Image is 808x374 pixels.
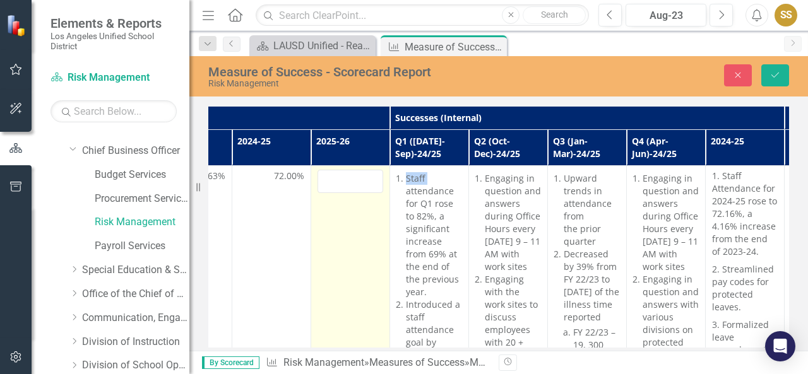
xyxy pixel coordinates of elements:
[256,4,589,26] input: Search ClearPoint...
[369,356,465,368] a: Measures of Success
[626,4,706,26] button: Aug-23
[643,273,699,361] li: Engaging in question and answers with various divisions on protected leaves
[273,38,372,54] div: LAUSD Unified - Ready for the World
[564,248,620,324] li: Decreased by 39% from FY 22/23 to [DATE] of the illness time reported
[573,326,620,351] li: FY 22/23 – 19, 300
[50,31,177,52] small: Los Angeles Unified School District
[82,311,189,325] a: Communication, Engagement & Collaboration
[208,79,525,88] div: Risk Management
[95,239,189,254] a: Payroll Services
[564,172,620,248] li: Upward trends in attendance from the prior quarter
[523,6,586,24] button: Search
[712,260,778,316] p: 2. Streamlined pay codes for protected leaves.
[82,287,189,301] a: Office of the Chief of Staff
[274,170,304,182] span: 72.00%
[95,192,189,206] a: Procurement Services Division
[266,356,489,370] div: » »
[82,335,189,349] a: Division of Instruction
[405,39,504,55] div: Measure of Success - Scorecard Report
[765,331,795,361] div: Open Intercom Messenger
[50,71,177,85] a: Risk Management
[630,8,702,23] div: Aug-23
[202,356,259,369] span: By Scorecard
[208,65,525,79] div: Measure of Success - Scorecard Report
[712,170,778,260] p: 1. Staff Attendance for 2024-25 rose to 72.16%, a 4.16% increase from the end of 2023-24.
[643,172,699,273] li: Engaging in question and answers during Office Hours every [DATE] 9 – 11 AM with work sites
[406,172,462,298] p: Staff attendance for Q1 rose to 82%, a significant increase from 69% at the end of the previous y...
[775,4,797,26] button: SS
[82,358,189,373] a: Division of School Operations
[95,168,189,182] a: Budget Services
[82,144,189,158] a: Chief Business Officer
[50,100,177,122] input: Search Below...
[6,15,28,37] img: ClearPoint Strategy
[541,9,568,20] span: Search
[252,38,372,54] a: LAUSD Unified - Ready for the World
[195,170,225,182] span: 69.63%
[82,263,189,278] a: Special Education & Specialized Programs
[485,172,541,273] li: Engaging in question and answers during Office Hours every [DATE] 9 – 11 AM with work sites
[470,356,644,368] div: Measure of Success - Scorecard Report
[50,16,177,31] span: Elements & Reports
[283,356,364,368] a: Risk Management
[95,215,189,230] a: Risk Management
